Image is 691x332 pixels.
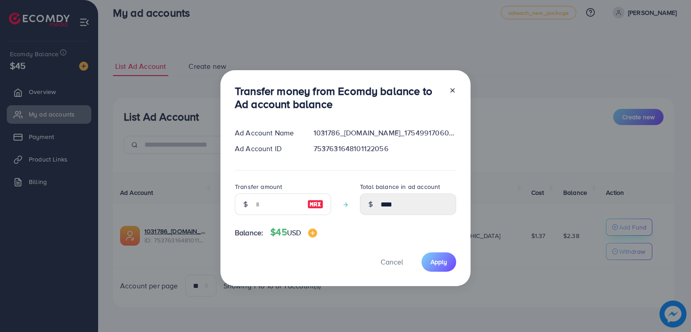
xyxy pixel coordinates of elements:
div: 1031786_[DOMAIN_NAME]_1754991706026 [306,128,463,138]
button: Apply [422,252,456,272]
h3: Transfer money from Ecomdy balance to Ad account balance [235,85,442,111]
span: Cancel [381,257,403,267]
img: image [308,229,317,238]
h4: $45 [270,227,317,238]
div: 7537631648101122056 [306,144,463,154]
img: image [307,199,323,210]
button: Cancel [369,252,414,272]
label: Transfer amount [235,182,282,191]
span: USD [287,228,301,238]
label: Total balance in ad account [360,182,440,191]
span: Balance: [235,228,263,238]
div: Ad Account Name [228,128,306,138]
div: Ad Account ID [228,144,306,154]
span: Apply [431,257,447,266]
